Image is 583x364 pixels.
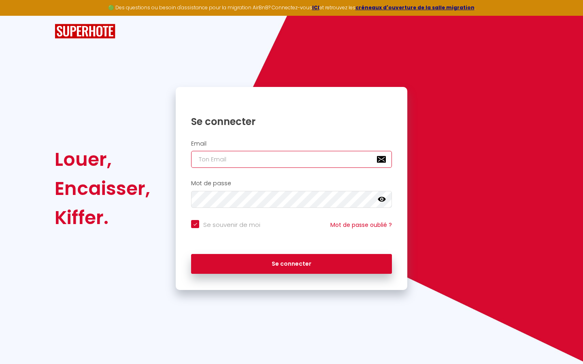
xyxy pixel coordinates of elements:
[191,115,392,128] h1: Se connecter
[355,4,474,11] a: créneaux d'ouverture de la salle migration
[191,180,392,187] h2: Mot de passe
[55,203,150,232] div: Kiffer.
[191,254,392,274] button: Se connecter
[55,24,115,39] img: SuperHote logo
[330,221,392,229] a: Mot de passe oublié ?
[191,140,392,147] h2: Email
[191,151,392,168] input: Ton Email
[55,145,150,174] div: Louer,
[312,4,319,11] a: ICI
[6,3,31,28] button: Ouvrir le widget de chat LiveChat
[55,174,150,203] div: Encaisser,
